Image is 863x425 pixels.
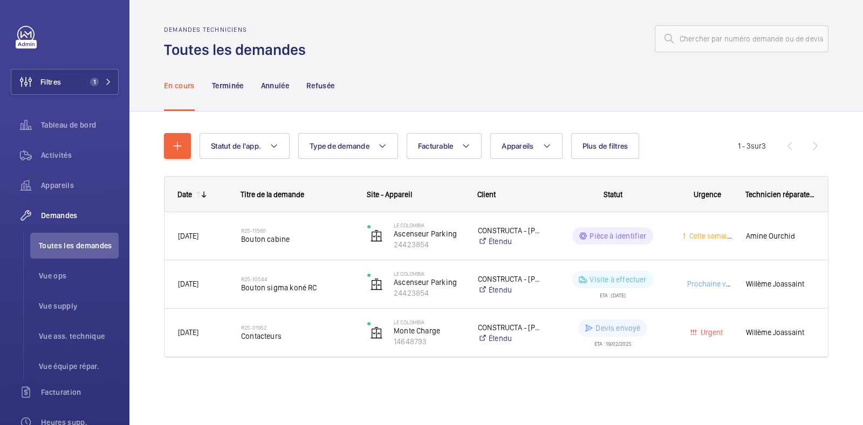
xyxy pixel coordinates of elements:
span: 1 [90,78,99,86]
a: Étendu [478,284,543,295]
span: Facturation [41,387,119,398]
h2: R25-11560 [241,227,353,234]
p: CONSTRUCTA - [PERSON_NAME] [478,274,543,284]
button: Plus de filtres [571,133,640,159]
span: Appareils [502,142,533,150]
p: Devis envoyé [595,323,640,333]
span: Cette semaine [687,232,735,240]
span: Statut [604,190,622,199]
span: Type de demande [310,142,369,150]
span: Appareils [41,180,119,191]
span: [DATE] [178,328,198,337]
span: Vue supply [39,301,119,311]
h2: R25-01952 [241,324,353,331]
h1: Toutes les demandes [164,40,312,60]
div: ETA : [DATE] [600,288,626,298]
button: Appareils [490,133,562,159]
p: Ascenseur Parking [394,228,464,239]
span: Amine Ourchid [746,230,814,242]
p: Visite à effectuer [590,274,646,285]
span: sur [751,142,762,150]
p: Monte Charge [394,325,464,336]
p: Le Colombia [394,270,464,277]
p: CONSTRUCTA - [PERSON_NAME] [478,225,543,236]
p: Le Colombia [394,222,464,228]
span: Plus de filtres [583,142,628,150]
span: Tableau de bord [41,120,119,130]
span: Urgence [694,190,721,199]
span: Willème Joassaint [746,278,814,290]
span: Bouton sigma koné RC [241,282,353,293]
span: Bouton cabine [241,234,353,245]
p: CONSTRUCTA - [PERSON_NAME] [478,322,543,333]
p: 14648793 [394,336,464,347]
a: Étendu [478,236,543,247]
span: Vue équipe répar. [39,361,119,372]
p: Ascenseur Parking [394,277,464,288]
div: Date [177,190,192,199]
img: elevator.svg [370,278,383,291]
span: Site - Appareil [367,190,412,199]
span: Vue ops [39,270,119,281]
span: Urgent [698,328,723,337]
button: Type de demande [298,133,398,159]
p: Refusée [306,80,334,91]
span: Filtres [40,76,61,87]
div: ETA : 19/02/2025 [594,337,632,346]
img: elevator.svg [370,326,383,339]
span: Client [477,190,496,199]
span: Statut de l'app. [211,142,261,150]
span: [DATE] [178,232,198,240]
span: Willème Joassaint [746,326,814,339]
span: Vue ass. technique [39,331,119,342]
span: Facturable [418,142,454,150]
input: Chercher par numéro demande ou de devis [655,25,828,52]
h2: Demandes techniciens [164,26,312,33]
h2: R25-10544 [241,276,353,282]
span: 1 - 3 3 [738,142,766,150]
span: Prochaine visite [685,280,740,288]
span: Contacteurs [241,331,353,342]
span: Titre de la demande [241,190,304,199]
a: Étendu [478,333,543,344]
p: Annulée [261,80,289,91]
button: Statut de l'app. [200,133,290,159]
span: Technicien réparateur [745,190,814,199]
p: Terminée [212,80,244,91]
p: En cours [164,80,195,91]
p: 24423854 [394,239,464,250]
p: Le Colombia [394,319,464,325]
p: Pièce à identifier [590,231,646,241]
span: [DATE] [178,280,198,288]
span: Toutes les demandes [39,240,119,251]
button: Filtres1 [11,69,119,95]
p: 24423854 [394,288,464,298]
span: Activités [41,150,119,161]
span: Demandes [41,210,119,221]
button: Facturable [407,133,482,159]
img: elevator.svg [370,229,383,242]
